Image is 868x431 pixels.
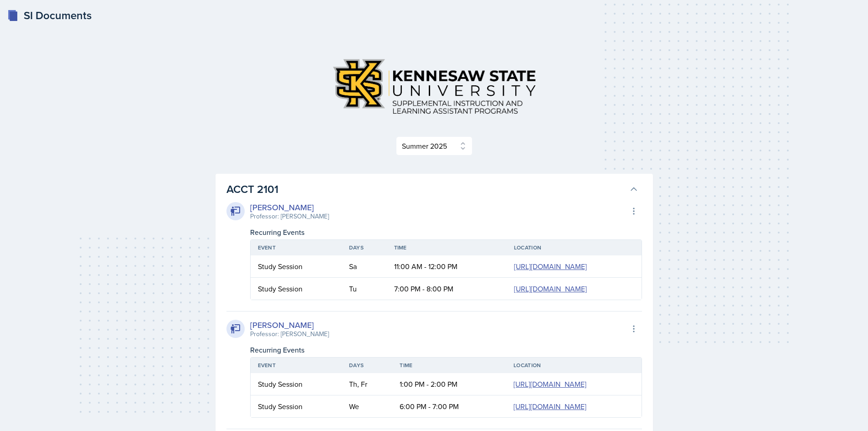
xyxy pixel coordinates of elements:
div: Recurring Events [250,227,642,238]
td: 1:00 PM - 2:00 PM [392,373,506,395]
a: [URL][DOMAIN_NAME] [514,401,586,411]
div: Study Session [258,283,334,294]
a: [URL][DOMAIN_NAME] [514,261,587,271]
div: Study Session [258,261,334,272]
th: Location [506,358,641,373]
th: Event [251,358,342,373]
th: Days [342,240,387,255]
td: 11:00 AM - 12:00 PM [387,255,507,278]
div: [PERSON_NAME] [250,319,329,331]
div: Study Session [258,379,335,389]
th: Event [251,240,342,255]
td: We [342,395,392,417]
div: Study Session [258,401,335,412]
td: Th, Fr [342,373,392,395]
div: Recurring Events [250,344,642,355]
td: 7:00 PM - 8:00 PM [387,278,507,300]
th: Time [387,240,507,255]
th: Days [342,358,392,373]
div: Professor: [PERSON_NAME] [250,212,329,221]
a: [URL][DOMAIN_NAME] [514,379,586,389]
td: Sa [342,255,387,278]
th: Location [507,240,642,255]
a: [URL][DOMAIN_NAME] [514,284,587,294]
button: ACCT 2101 [225,179,640,199]
th: Time [392,358,506,373]
img: Kennesaw State University [325,51,544,122]
td: 6:00 PM - 7:00 PM [392,395,506,417]
div: Professor: [PERSON_NAME] [250,329,329,339]
h3: ACCT 2101 [226,181,626,197]
td: Tu [342,278,387,300]
div: [PERSON_NAME] [250,201,329,213]
a: SI Documents [7,7,92,24]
